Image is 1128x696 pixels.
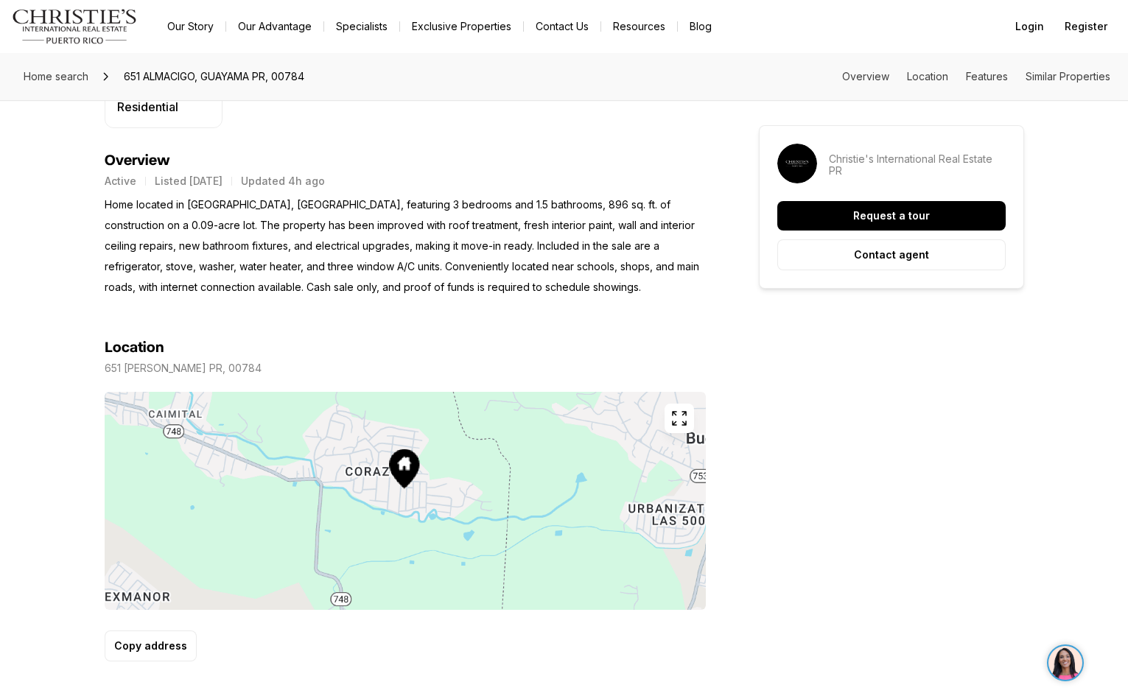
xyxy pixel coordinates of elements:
[324,16,399,37] a: Specialists
[1026,70,1110,82] a: Skip to: Similar Properties
[105,392,706,610] img: Map of 651 ALMACIGO, GUAYAMA PR, 00784
[226,16,323,37] a: Our Advantage
[118,65,310,88] span: 651 ALMACIGO, GUAYAMA PR, 00784
[1006,12,1053,41] button: Login
[117,101,185,113] p: Residential
[1065,21,1107,32] span: Register
[907,70,948,82] a: Skip to: Location
[842,70,889,82] a: Skip to: Overview
[524,16,600,37] button: Contact Us
[966,70,1008,82] a: Skip to: Features
[1015,21,1044,32] span: Login
[105,630,197,661] button: Copy address
[777,201,1006,231] button: Request a tour
[12,9,138,44] img: logo
[400,16,523,37] a: Exclusive Properties
[105,362,262,374] p: 651 [PERSON_NAME] PR, 00784
[777,239,1006,270] button: Contact agent
[241,175,325,187] p: Updated 4h ago
[105,339,164,356] h4: Location
[678,16,724,37] a: Blog
[114,640,187,652] p: Copy address
[601,16,677,37] a: Resources
[18,65,94,88] a: Home search
[105,152,706,169] h4: Overview
[155,16,225,37] a: Our Story
[105,194,706,298] p: Home located in [GEOGRAPHIC_DATA], [GEOGRAPHIC_DATA], featuring 3 bedrooms and 1.5 bathrooms, 896...
[105,175,136,187] p: Active
[829,153,1006,177] p: Christie's International Real Estate PR
[853,210,930,222] p: Request a tour
[842,71,1110,82] nav: Page section menu
[1056,12,1116,41] button: Register
[9,9,43,43] img: be3d4b55-7850-4bcb-9297-a2f9cd376e78.png
[854,249,929,261] p: Contact agent
[155,175,223,187] p: Listed [DATE]
[24,70,88,82] span: Home search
